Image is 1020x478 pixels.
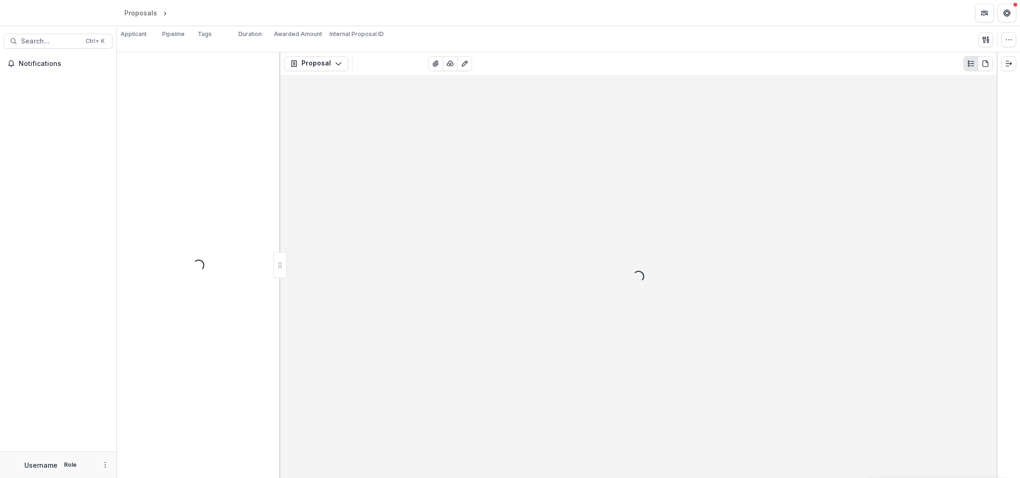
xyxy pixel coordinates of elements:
[975,4,994,22] button: Partners
[121,6,209,20] nav: breadcrumb
[998,4,1016,22] button: Get Help
[24,460,57,470] p: Username
[61,461,79,469] p: Role
[457,56,472,71] button: Edit as form
[428,56,443,71] button: View Attached Files
[198,30,212,38] p: Tags
[121,6,161,20] a: Proposals
[1001,56,1016,71] button: Expand right
[284,56,348,71] button: Proposal
[4,56,113,71] button: Notifications
[19,60,109,68] span: Notifications
[238,30,262,38] p: Duration
[121,30,147,38] p: Applicant
[330,30,384,38] p: Internal Proposal ID
[100,459,111,471] button: More
[162,30,185,38] p: Pipeline
[21,37,80,45] span: Search...
[963,56,978,71] button: Plaintext view
[978,56,993,71] button: PDF view
[4,34,113,49] button: Search...
[274,30,322,38] p: Awarded Amount
[84,36,107,46] div: Ctrl + K
[124,8,157,18] div: Proposals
